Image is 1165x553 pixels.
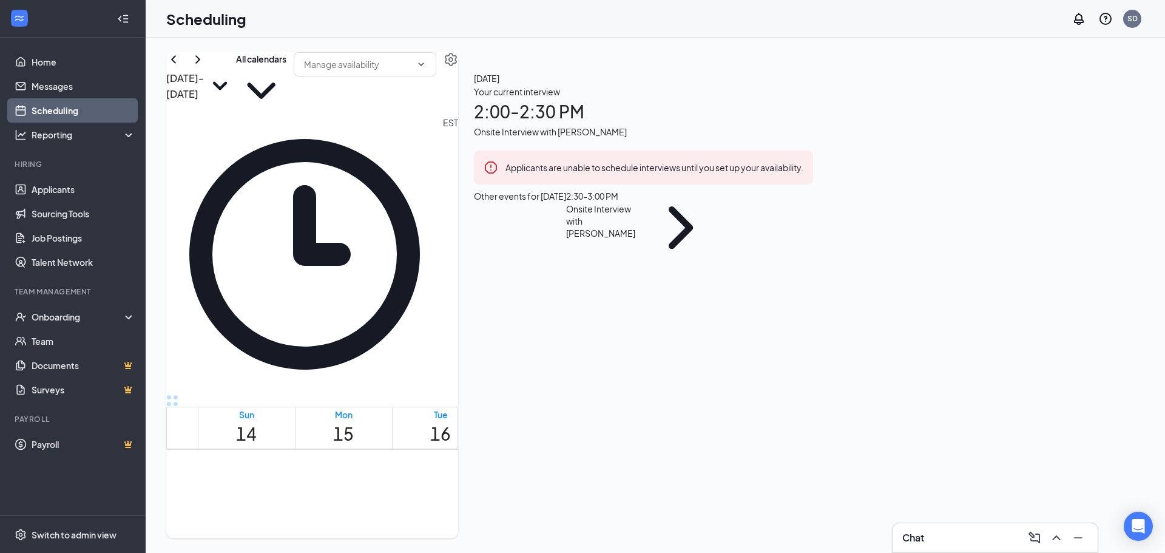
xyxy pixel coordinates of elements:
a: DocumentsCrown [32,353,135,378]
div: Onsite Interview with [PERSON_NAME] [474,125,813,138]
svg: ChevronRight [191,52,205,67]
div: Onboarding [32,311,125,323]
svg: WorkstreamLogo [13,12,25,24]
a: Scheduling [32,98,135,123]
svg: UserCheck [15,311,27,323]
svg: Settings [444,52,458,67]
svg: ChevronDown [236,66,286,116]
svg: ChevronLeft [166,52,181,67]
div: Other events for [DATE] [474,189,566,266]
div: Sun [236,409,257,421]
div: Onsite Interview with [PERSON_NAME] [566,203,643,239]
a: SurveysCrown [32,378,135,402]
a: Sourcing Tools [32,202,135,226]
a: Settings [444,52,458,116]
a: Home [32,50,135,74]
svg: Notifications [1072,12,1086,26]
svg: Collapse [117,13,129,25]
div: SD [1127,13,1138,24]
div: Hiring [15,159,133,169]
svg: Analysis [15,129,27,141]
div: 2:30 - 3:00 PM [566,189,643,203]
a: Team [32,329,135,353]
svg: ComposeMessage [1027,531,1042,545]
button: ComposeMessage [1025,528,1044,548]
button: Minimize [1069,528,1088,548]
input: Manage availability [304,58,411,71]
svg: Clock [166,116,443,393]
div: Applicants are unable to schedule interviews until you set up your availability. [505,160,803,174]
a: PayrollCrown [32,432,135,456]
h1: 14 [236,421,257,447]
h1: 2:00 - 2:30 PM [474,98,813,125]
a: September 14, 2025 [234,407,259,449]
a: Messages [32,74,135,98]
svg: Error [484,160,498,175]
a: Talent Network [32,250,135,274]
h1: 15 [333,421,354,447]
h1: Scheduling [166,8,246,29]
div: Switch to admin view [32,529,116,541]
h1: 16 [430,421,451,447]
div: Reporting [32,129,136,141]
div: Payroll [15,414,133,424]
a: September 15, 2025 [331,407,356,449]
button: All calendarsChevronDown [236,52,286,116]
a: Job Postings [32,226,135,250]
a: Applicants [32,177,135,202]
div: Mon [333,409,354,421]
div: Your current interview [474,85,813,98]
div: Tue [430,409,451,421]
span: [DATE] [474,72,813,85]
div: Team Management [15,287,133,297]
h3: Chat [902,531,924,545]
svg: Settings [15,529,27,541]
svg: ChevronDown [416,59,426,69]
h3: [DATE] - [DATE] [166,70,204,101]
svg: ChevronUp [1049,531,1064,545]
svg: ChevronRight [643,189,719,266]
a: September 16, 2025 [428,407,453,449]
svg: QuestionInfo [1098,12,1113,26]
button: ChevronUp [1047,528,1066,548]
svg: Minimize [1071,531,1086,545]
div: Open Intercom Messenger [1124,512,1153,541]
svg: SmallChevronDown [204,70,236,102]
span: EST [443,116,458,393]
